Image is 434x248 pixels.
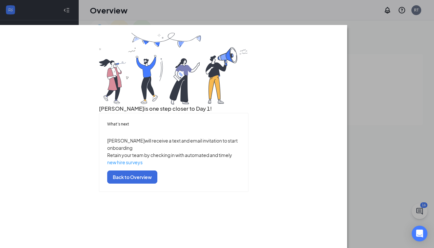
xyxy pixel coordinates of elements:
[107,137,240,151] p: [PERSON_NAME] will receive a text and email invitation to start onboarding
[107,151,240,166] p: Retain your team by checking in with automated and timely
[99,104,248,113] h3: [PERSON_NAME] is one step closer to Day 1!
[412,226,427,241] div: Open Intercom Messenger
[107,170,157,184] button: Back to Overview
[107,159,143,165] a: new hire surveys
[107,121,240,127] h5: What’s next
[99,33,248,104] img: you are all set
